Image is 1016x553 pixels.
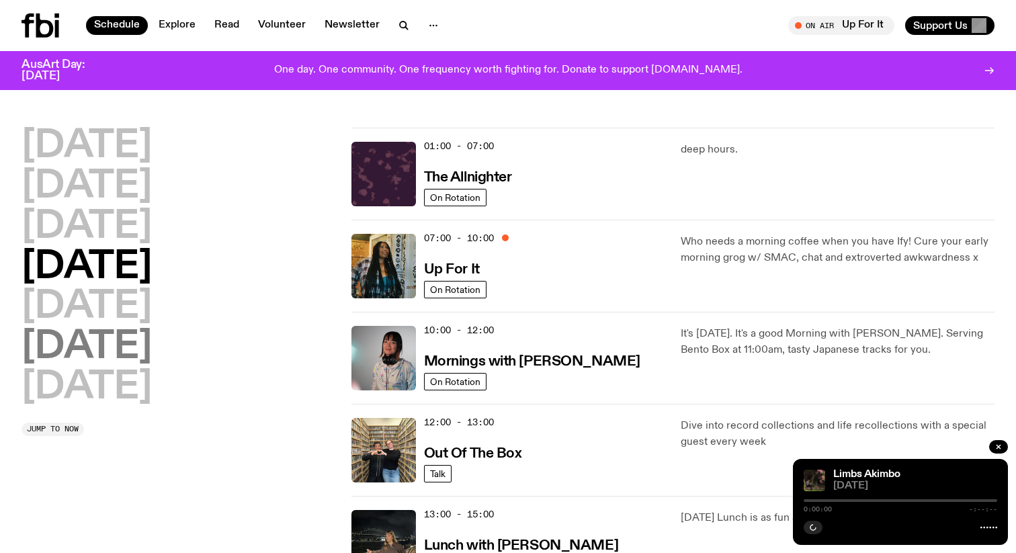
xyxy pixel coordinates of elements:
[22,208,152,246] button: [DATE]
[424,536,618,553] a: Lunch with [PERSON_NAME]
[424,263,480,277] h3: Up For It
[424,140,494,153] span: 01:00 - 07:00
[316,16,388,35] a: Newsletter
[250,16,314,35] a: Volunteer
[681,326,994,358] p: It's [DATE]. It's a good Morning with [PERSON_NAME]. Serving Bento Box at 11:00am, tasty Japanese...
[351,234,416,298] img: Ify - a Brown Skin girl with black braided twists, looking up to the side with her tongue stickin...
[22,168,152,206] button: [DATE]
[681,418,994,450] p: Dive into record collections and life recollections with a special guest every week
[22,288,152,326] button: [DATE]
[430,468,446,478] span: Talk
[351,418,416,482] img: Matt and Kate stand in the music library and make a heart shape with one hand each.
[681,142,994,158] p: deep hours.
[22,369,152,407] button: [DATE]
[424,260,480,277] a: Up For It
[86,16,148,35] a: Schedule
[833,481,997,491] span: [DATE]
[22,128,152,165] button: [DATE]
[424,355,640,369] h3: Mornings with [PERSON_NAME]
[424,465,452,482] a: Talk
[27,425,79,433] span: Jump to now
[22,329,152,366] button: [DATE]
[424,444,522,461] a: Out Of The Box
[424,324,494,337] span: 10:00 - 12:00
[681,510,994,526] p: [DATE] Lunch is as fun as you are
[274,65,743,77] p: One day. One community. One frequency worth fighting for. Donate to support [DOMAIN_NAME].
[424,168,512,185] a: The Allnighter
[969,506,997,513] span: -:--:--
[430,284,480,294] span: On Rotation
[430,192,480,202] span: On Rotation
[22,423,84,436] button: Jump to now
[424,447,522,461] h3: Out Of The Box
[430,376,480,386] span: On Rotation
[804,470,825,491] img: Jackson sits at an outdoor table, legs crossed and gazing at a black and brown dog also sitting a...
[681,234,994,266] p: Who needs a morning coffee when you have Ify! Cure your early morning grog w/ SMAC, chat and extr...
[424,281,486,298] a: On Rotation
[206,16,247,35] a: Read
[424,352,640,369] a: Mornings with [PERSON_NAME]
[424,539,618,553] h3: Lunch with [PERSON_NAME]
[905,16,994,35] button: Support Us
[424,189,486,206] a: On Rotation
[424,508,494,521] span: 13:00 - 15:00
[351,326,416,390] img: Kana Frazer is smiling at the camera with her head tilted slightly to her left. She wears big bla...
[424,416,494,429] span: 12:00 - 13:00
[22,59,108,82] h3: AusArt Day: [DATE]
[424,232,494,245] span: 07:00 - 10:00
[22,249,152,286] button: [DATE]
[424,171,512,185] h3: The Allnighter
[833,469,900,480] a: Limbs Akimbo
[424,373,486,390] a: On Rotation
[151,16,204,35] a: Explore
[804,506,832,513] span: 0:00:00
[788,16,894,35] button: On AirUp For It
[913,19,968,32] span: Support Us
